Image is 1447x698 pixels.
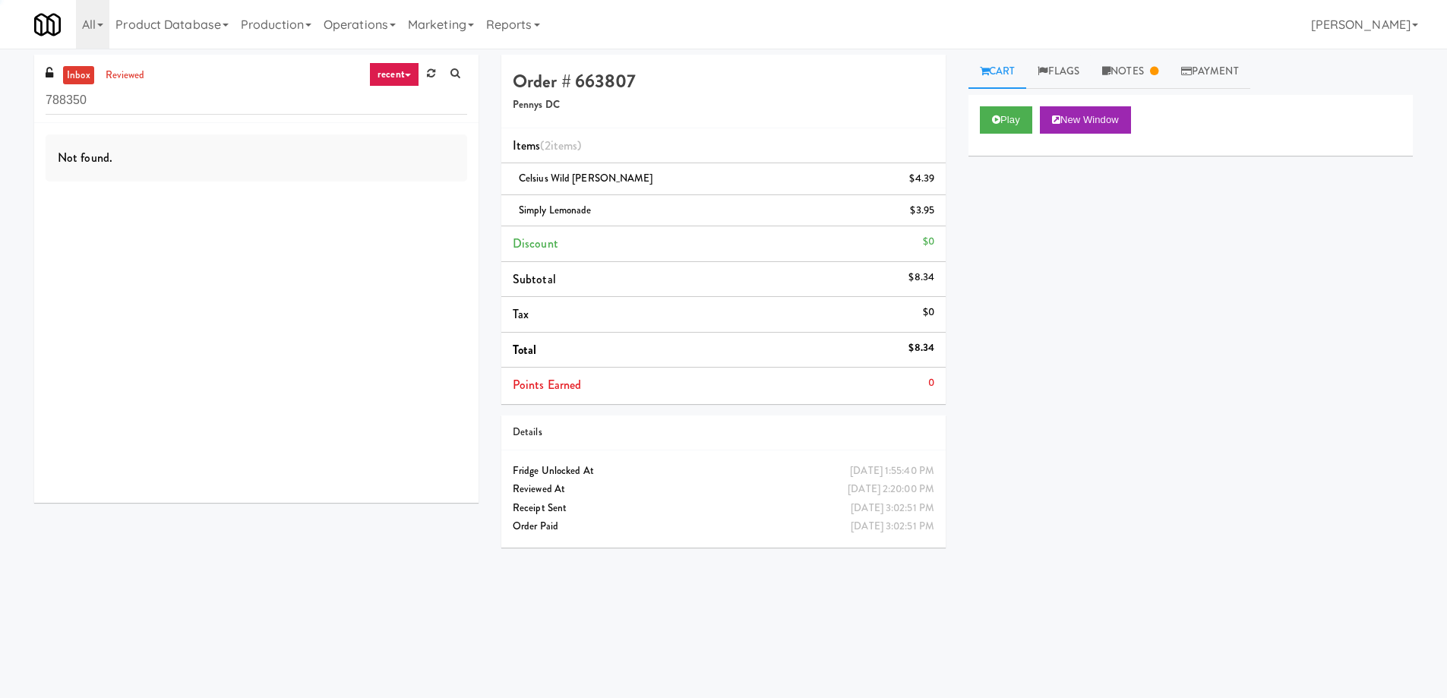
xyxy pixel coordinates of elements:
[928,374,934,393] div: 0
[1040,106,1131,134] button: New Window
[513,376,581,393] span: Points Earned
[513,305,529,323] span: Tax
[513,423,934,442] div: Details
[540,137,581,154] span: (2 )
[513,71,934,91] h4: Order # 663807
[513,517,934,536] div: Order Paid
[513,341,537,358] span: Total
[513,270,556,288] span: Subtotal
[63,66,94,85] a: inbox
[513,499,934,518] div: Receipt Sent
[851,517,934,536] div: [DATE] 3:02:51 PM
[519,203,592,217] span: Simply Lemonade
[1026,55,1091,89] a: Flags
[850,462,934,481] div: [DATE] 1:55:40 PM
[851,499,934,518] div: [DATE] 3:02:51 PM
[923,232,934,251] div: $0
[910,201,934,220] div: $3.95
[513,99,934,111] h5: Pennys DC
[519,171,653,185] span: Celsius Wild [PERSON_NAME]
[968,55,1027,89] a: Cart
[513,462,934,481] div: Fridge Unlocked At
[513,235,558,252] span: Discount
[909,169,934,188] div: $4.39
[369,62,419,87] a: recent
[46,87,467,115] input: Search vision orders
[551,137,578,154] ng-pluralize: items
[34,11,61,38] img: Micromart
[513,480,934,499] div: Reviewed At
[908,339,934,358] div: $8.34
[102,66,149,85] a: reviewed
[923,303,934,322] div: $0
[848,480,934,499] div: [DATE] 2:20:00 PM
[908,268,934,287] div: $8.34
[1091,55,1170,89] a: Notes
[1170,55,1250,89] a: Payment
[58,149,112,166] span: Not found.
[980,106,1032,134] button: Play
[513,137,581,154] span: Items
